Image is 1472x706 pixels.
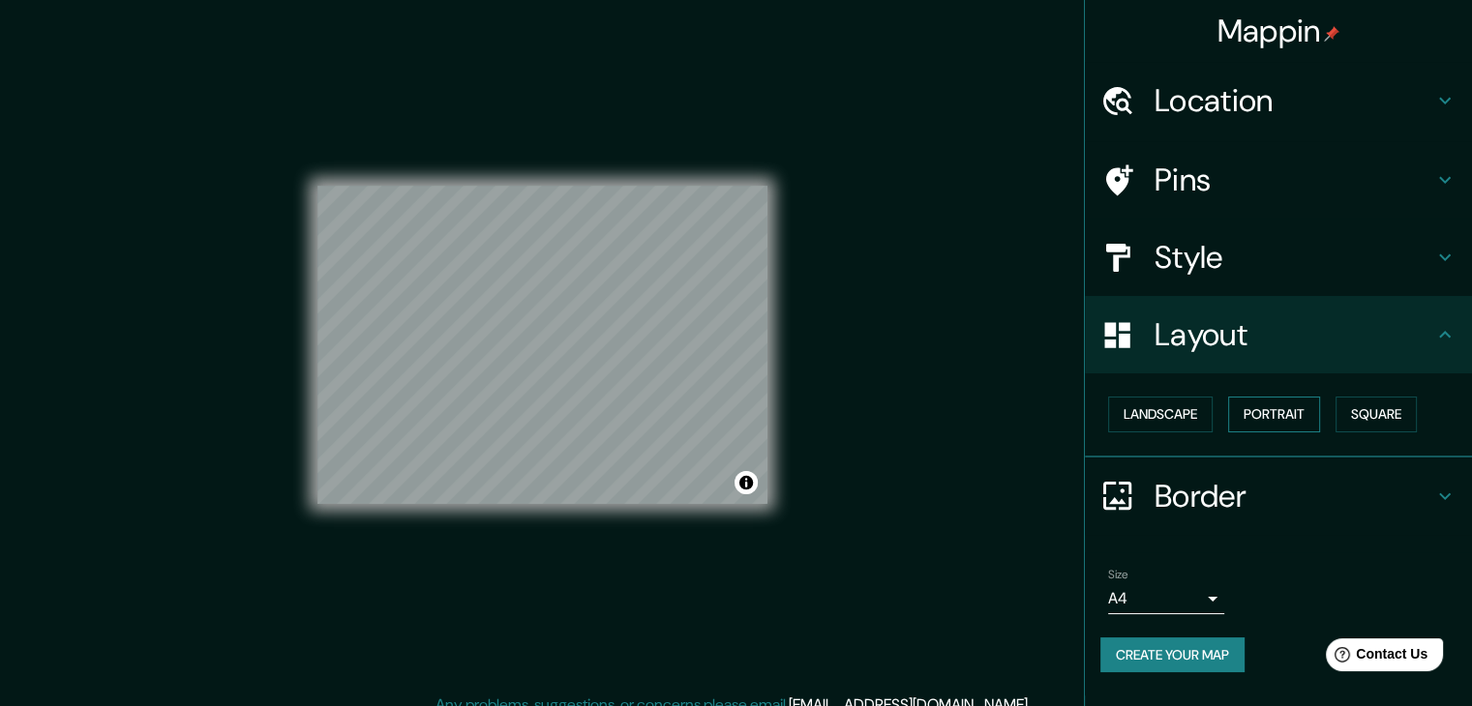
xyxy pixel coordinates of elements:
div: Style [1085,219,1472,296]
h4: Location [1155,81,1433,120]
h4: Pins [1155,161,1433,199]
label: Size [1108,566,1128,582]
img: pin-icon.png [1324,26,1339,42]
h4: Layout [1155,315,1433,354]
button: Create your map [1100,637,1245,673]
canvas: Map [317,186,767,504]
h4: Mappin [1217,12,1340,50]
div: A4 [1108,583,1224,614]
button: Square [1336,397,1417,432]
h4: Border [1155,477,1433,515]
div: Layout [1085,296,1472,373]
div: Location [1085,62,1472,139]
h4: Style [1155,238,1433,277]
iframe: Help widget launcher [1300,631,1451,685]
div: Border [1085,457,1472,535]
button: Toggle attribution [735,471,758,494]
div: Pins [1085,141,1472,219]
button: Landscape [1108,397,1213,432]
button: Portrait [1228,397,1320,432]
